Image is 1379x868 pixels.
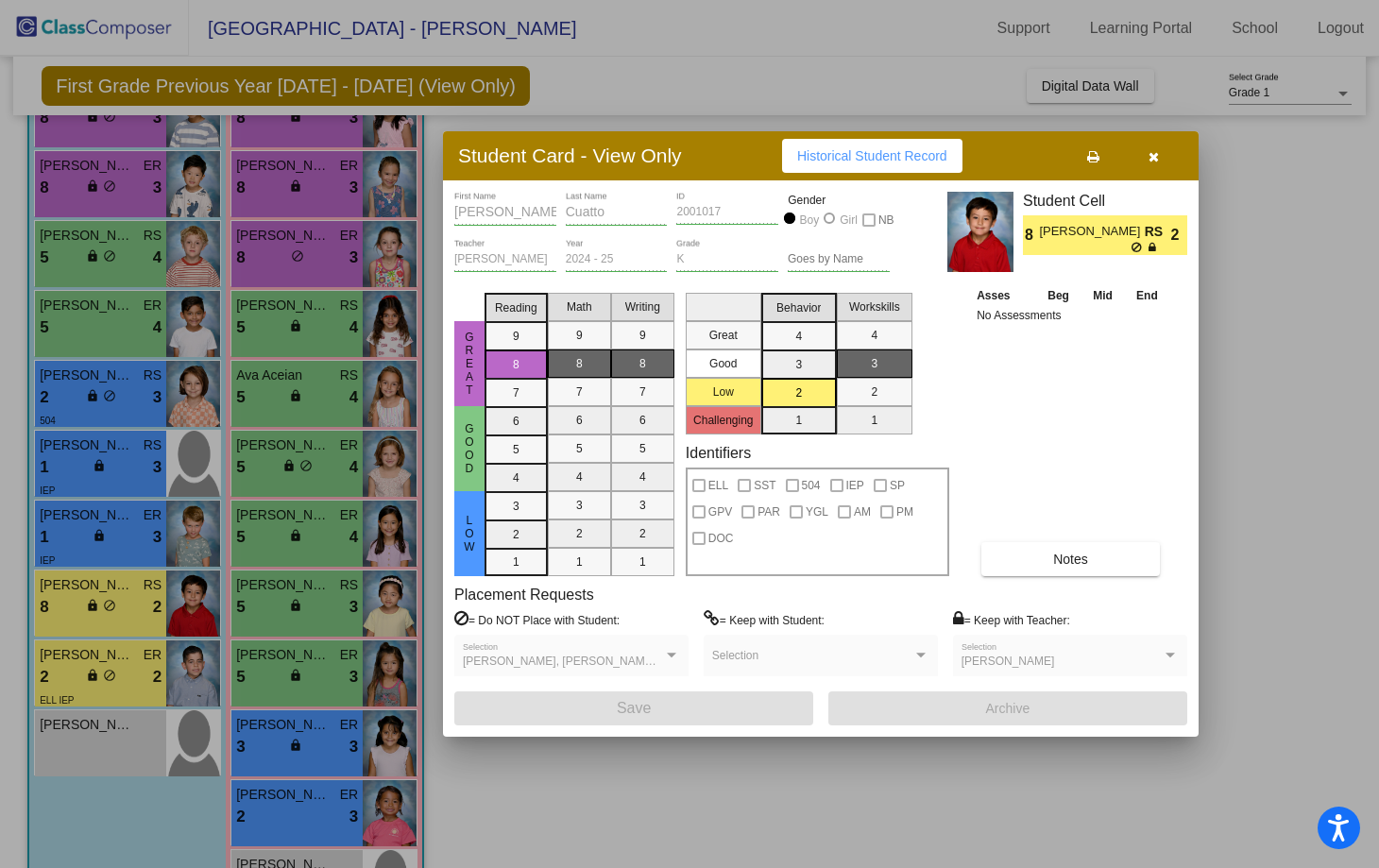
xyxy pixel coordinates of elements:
[454,253,556,266] input: teacher
[1023,192,1187,210] h3: Student Cell
[896,501,913,523] span: PM
[799,212,820,229] div: Boy
[676,253,778,266] input: grade
[454,586,594,604] label: Placement Requests
[782,139,962,173] button: Historical Student Record
[1145,222,1171,242] span: RS
[758,501,780,523] span: PAR
[1124,285,1169,306] th: End
[708,527,734,550] span: DOC
[708,474,728,497] span: ELL
[986,701,1030,716] span: Archive
[788,253,890,266] input: goes by name
[458,144,682,167] h3: Student Card - View Only
[461,422,478,475] span: Good
[708,501,732,523] span: GPV
[463,655,855,668] span: [PERSON_NAME], [PERSON_NAME], [PERSON_NAME], [PERSON_NAME]
[461,331,478,397] span: Great
[454,691,813,725] button: Save
[953,610,1070,629] label: = Keep with Teacher:
[1023,224,1039,247] span: 8
[972,306,1170,325] td: No Assessments
[461,514,478,553] span: Low
[1053,552,1088,567] span: Notes
[617,700,651,716] span: Save
[839,212,858,229] div: Girl
[566,253,668,266] input: year
[890,474,905,497] span: SP
[846,474,864,497] span: IEP
[676,206,778,219] input: Enter ID
[806,501,828,523] span: YGL
[788,192,890,209] mat-label: Gender
[1035,285,1081,306] th: Beg
[1039,222,1144,242] span: [PERSON_NAME]
[878,209,894,231] span: NB
[454,610,620,629] label: = Do NOT Place with Student:
[972,285,1035,306] th: Asses
[754,474,775,497] span: SST
[797,148,947,163] span: Historical Student Record
[704,610,825,629] label: = Keep with Student:
[686,444,751,462] label: Identifiers
[854,501,871,523] span: AM
[962,655,1055,668] span: [PERSON_NAME]
[828,691,1187,725] button: Archive
[1081,285,1124,306] th: Mid
[1171,224,1187,247] span: 2
[981,542,1160,576] button: Notes
[802,474,821,497] span: 504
